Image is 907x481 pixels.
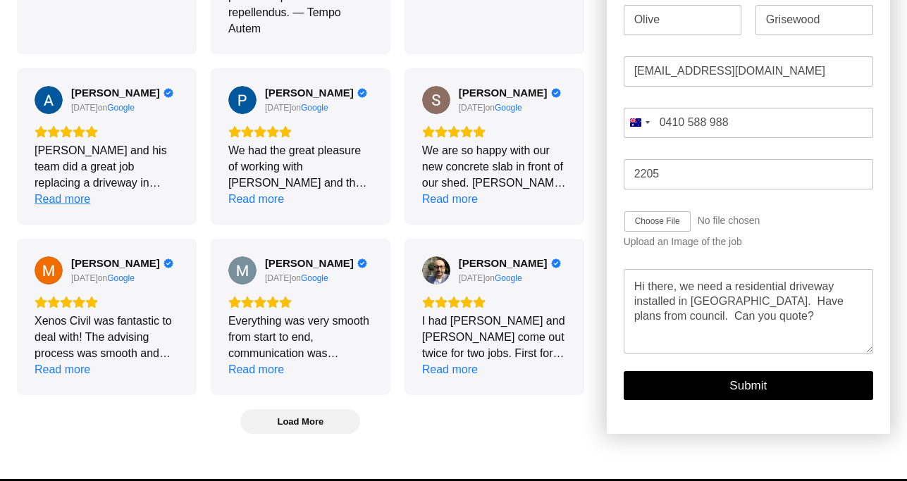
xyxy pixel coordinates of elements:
[422,125,567,138] div: Rating: 5.0 out of 5
[228,296,373,308] div: Rating: 5.0 out of 5
[422,86,450,114] a: View on Google
[357,258,367,268] div: Verified Customer
[357,88,367,98] div: Verified Customer
[240,409,360,434] button: Load More
[301,273,328,284] div: Google
[228,86,257,114] a: View on Google
[107,273,135,284] a: View on Google
[71,102,98,113] div: [DATE]
[459,102,495,113] div: on
[624,108,873,138] input: Mobile
[265,102,301,113] div: on
[422,142,567,191] div: We are so happy with our new concrete slab in front of our shed. [PERSON_NAME] and [PERSON_NAME] ...
[228,142,373,191] div: We had the great pleasure of working with [PERSON_NAME] and the team. From our first meeting to t...
[71,87,173,99] a: Review by Andrew Stassen
[265,273,292,284] div: [DATE]
[107,102,135,113] div: Google
[459,273,495,284] div: on
[624,236,873,248] div: Upload an Image of the job
[71,87,160,99] span: [PERSON_NAME]
[265,87,354,99] span: [PERSON_NAME]
[459,102,486,113] div: [DATE]
[265,273,301,284] div: on
[624,108,655,138] button: Selected country
[71,273,98,284] div: [DATE]
[228,86,257,114] img: Penny Stylianou
[35,142,179,191] div: [PERSON_NAME] and his team did a great job replacing a driveway in [GEOGRAPHIC_DATA] for me. The ...
[301,273,328,284] a: View on Google
[71,273,107,284] div: on
[265,87,367,99] a: Review by Penny Stylianou
[459,273,486,284] div: [DATE]
[459,257,561,270] a: Review by John Tsoutras
[624,5,741,35] input: First Name
[551,88,561,98] div: Verified Customer
[163,88,173,98] div: Verified Customer
[228,361,284,377] div: Read more
[624,159,873,189] input: Post Code: E.g 2000
[35,361,90,377] div: Read more
[422,191,478,207] div: Read more
[277,416,323,427] span: Load More
[35,86,63,114] a: View on Google
[301,102,328,113] a: View on Google
[422,313,567,361] div: I had [PERSON_NAME] and [PERSON_NAME] come out twice for two jobs. First for foundations for reta...
[495,102,522,113] a: View on Google
[422,256,450,285] a: View on Google
[301,102,328,113] div: Google
[422,86,450,114] img: Scott Prioste
[71,257,160,270] span: [PERSON_NAME]
[624,56,873,87] input: Email
[495,273,522,284] div: Google
[228,313,373,361] div: Everything was very smooth from start to end, communication was excellent. The team at [GEOGRAPHI...
[265,102,292,113] div: [DATE]
[107,102,135,113] a: View on Google
[459,87,561,99] a: Review by Scott Prioste
[755,5,873,35] input: Last Name
[422,256,450,285] img: John Tsoutras
[495,102,522,113] div: Google
[265,257,354,270] span: [PERSON_NAME]
[551,258,561,268] div: Verified Customer
[228,256,257,285] a: View on Google
[35,125,179,138] div: Rating: 5.0 out of 5
[495,273,522,284] a: View on Google
[35,191,90,207] div: Read more
[459,87,548,99] span: [PERSON_NAME]
[35,256,63,285] a: View on Google
[35,256,63,285] img: Monique Pereira
[35,296,179,308] div: Rating: 5.0 out of 5
[265,257,367,270] a: Review by Mani G
[624,371,873,400] button: Submit
[459,257,548,270] span: [PERSON_NAME]
[228,256,257,285] img: Mani G
[228,125,373,138] div: Rating: 5.0 out of 5
[71,102,107,113] div: on
[107,273,135,284] div: Google
[422,361,478,377] div: Read more
[71,257,173,270] a: Review by Monique Pereira
[163,258,173,268] div: Verified Customer
[228,191,284,207] div: Read more
[35,313,179,361] div: Xenos Civil was fantastic to deal with! The advising process was smooth and easy from start to fi...
[422,296,567,308] div: Rating: 5.0 out of 5
[35,86,63,114] img: Andrew Stassen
